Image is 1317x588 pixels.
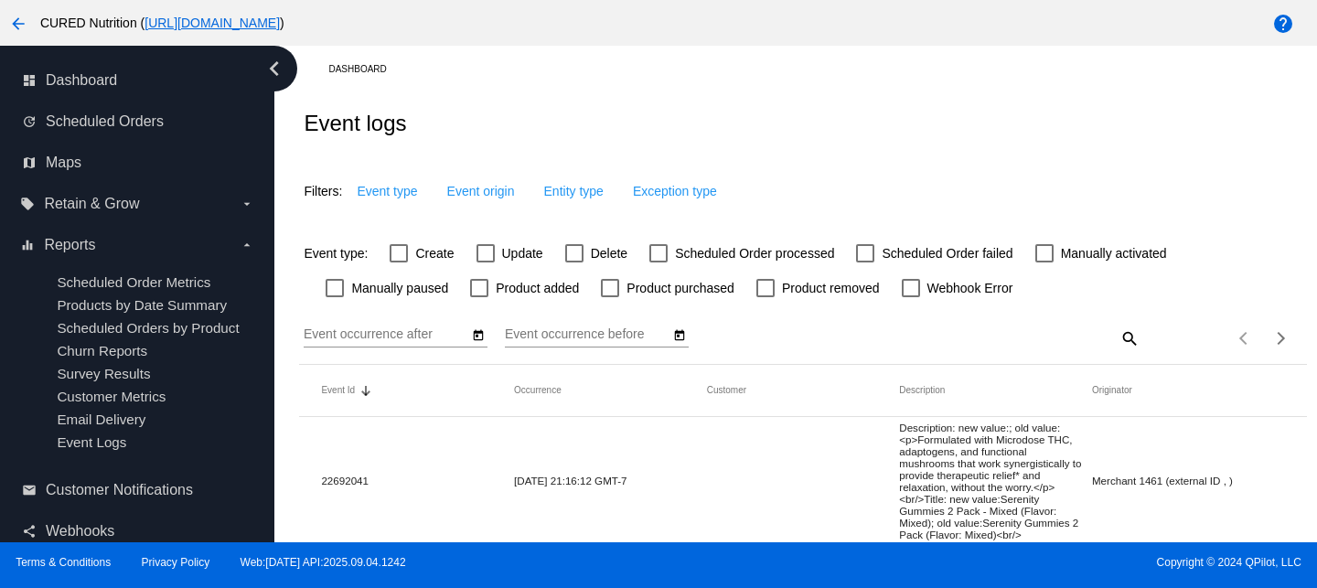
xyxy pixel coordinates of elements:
span: Delete [591,242,627,264]
a: Customer Metrics [57,389,166,404]
a: Privacy Policy [142,556,210,569]
input: Event occurrence after [304,327,468,342]
span: Customer Notifications [46,482,193,498]
mat-header-cell: Description [899,385,1092,395]
mat-cell: Description: new value:; old value:<p>Formulated with Microdose THC, adaptogens, and functional m... [899,417,1092,545]
mat-icon: arrow_back [7,13,29,35]
mat-cell: 22692041 [321,470,514,491]
button: Event type [342,175,432,208]
span: Scheduled Orders [46,113,164,130]
span: Scheduled Order processed [675,242,834,264]
a: Scheduled Order Metrics [57,274,210,290]
button: Next page [1263,320,1300,357]
h2: Event logs [304,111,406,136]
mat-header-cell: Customer [707,385,900,395]
i: email [22,483,37,497]
span: Product added [496,277,579,299]
a: Web:[DATE] API:2025.09.04.1242 [241,556,406,569]
span: Manually paused [351,277,448,299]
span: Webhook Error [927,277,1013,299]
button: Open calendar [468,325,487,344]
input: Event occurrence before [505,327,669,342]
span: Product removed [782,277,880,299]
mat-icon: search [1118,324,1140,352]
span: Reports [44,237,95,253]
a: Churn Reports [57,343,147,358]
h4: Filters: [304,184,342,198]
a: Dashboard [328,55,402,83]
a: Products by Date Summary [57,297,227,313]
span: Manually activated [1061,242,1167,264]
span: Retain & Grow [44,196,139,212]
a: share Webhooks [22,517,254,546]
a: dashboard Dashboard [22,66,254,95]
span: Exception type [633,184,717,198]
i: share [22,524,37,539]
button: Open calendar [669,325,689,344]
span: Update [502,242,543,264]
i: arrow_drop_down [240,238,254,252]
i: update [22,114,37,129]
button: Previous page [1226,320,1263,357]
button: Entity type [530,175,618,208]
i: map [22,155,37,170]
a: Event Logs [57,434,126,450]
i: arrow_drop_down [240,197,254,211]
span: Dashboard [46,72,117,89]
i: equalizer [20,238,35,252]
span: Entity type [544,184,604,198]
a: map Maps [22,148,254,177]
a: Survey Results [57,366,150,381]
span: Create [415,242,454,264]
mat-icon: help [1272,13,1294,35]
span: Event type [357,184,417,198]
mat-header-cell: Occurrence [514,385,707,395]
a: [URL][DOMAIN_NAME] [145,16,280,30]
mat-header-cell: Originator [1092,385,1285,395]
mat-cell: Merchant 1461 (external ID , ) [1092,470,1285,491]
button: Event origin [433,175,530,208]
span: Product purchased [626,277,734,299]
span: Event origin [447,184,515,198]
button: Exception type [618,175,732,208]
a: Email Delivery [57,412,145,427]
a: Scheduled Orders by Product [57,320,239,336]
a: Terms & Conditions [16,556,111,569]
a: email Customer Notifications [22,476,254,505]
h4: Event type: [304,246,368,261]
a: update Scheduled Orders [22,107,254,136]
button: Change sorting for Id [321,385,355,396]
span: Copyright © 2024 QPilot, LLC [674,556,1301,569]
mat-cell: [DATE] 21:16:12 GMT-7 [514,470,707,491]
i: local_offer [20,197,35,211]
span: Webhooks [46,523,114,540]
i: chevron_left [260,54,289,83]
i: dashboard [22,73,37,88]
span: Scheduled Order failed [882,242,1012,264]
span: CURED Nutrition ( ) [40,16,284,30]
span: Maps [46,155,81,171]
